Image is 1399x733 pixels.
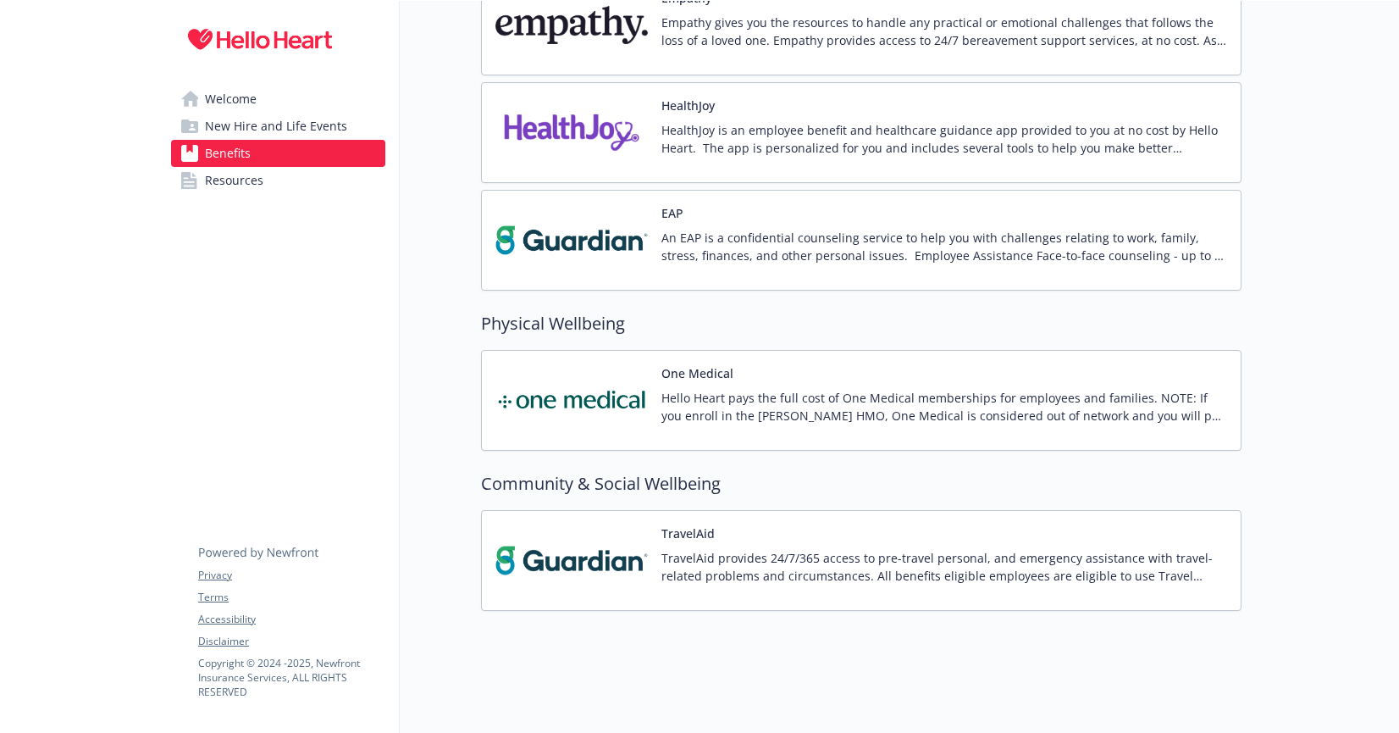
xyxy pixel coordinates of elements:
button: HealthJoy [661,97,715,114]
h2: Community & Social Wellbeing [481,471,1241,497]
a: Disclaimer [198,634,384,649]
p: An EAP is a confidential counseling service to help you with challenges relating to work, family,... [661,229,1227,264]
span: New Hire and Life Events [205,113,347,140]
a: Terms [198,590,384,605]
img: Guardian carrier logo [495,204,648,276]
span: Benefits [205,140,251,167]
a: Benefits [171,140,385,167]
p: HealthJoy is an employee benefit and healthcare guidance app provided to you at no cost by Hello ... [661,121,1227,157]
a: Accessibility [198,612,384,627]
h2: Physical Wellbeing [481,311,1241,336]
span: Welcome [205,86,257,113]
button: EAP [661,204,683,222]
img: One Medical carrier logo [495,364,648,436]
span: Resources [205,167,263,194]
p: Copyright © 2024 - 2025 , Newfront Insurance Services, ALL RIGHTS RESERVED [198,656,384,699]
p: Hello Heart pays the full cost of One Medical memberships for employees and families. NOTE: If yo... [661,389,1227,425]
p: Empathy gives you the resources to handle any practical or emotional challenges that follows the ... [661,14,1227,49]
button: One Medical [661,364,733,382]
a: New Hire and Life Events [171,113,385,140]
p: TravelAid provides 24/7/365 access to pre-travel personal, and emergency assistance with travel-r... [661,549,1227,585]
a: Welcome [171,86,385,113]
img: HealthJoy, LLC carrier logo [495,97,648,169]
button: TravelAid [661,525,715,542]
img: TravelAid carrier logo [495,525,648,597]
a: Privacy [198,568,384,583]
a: Resources [171,167,385,194]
